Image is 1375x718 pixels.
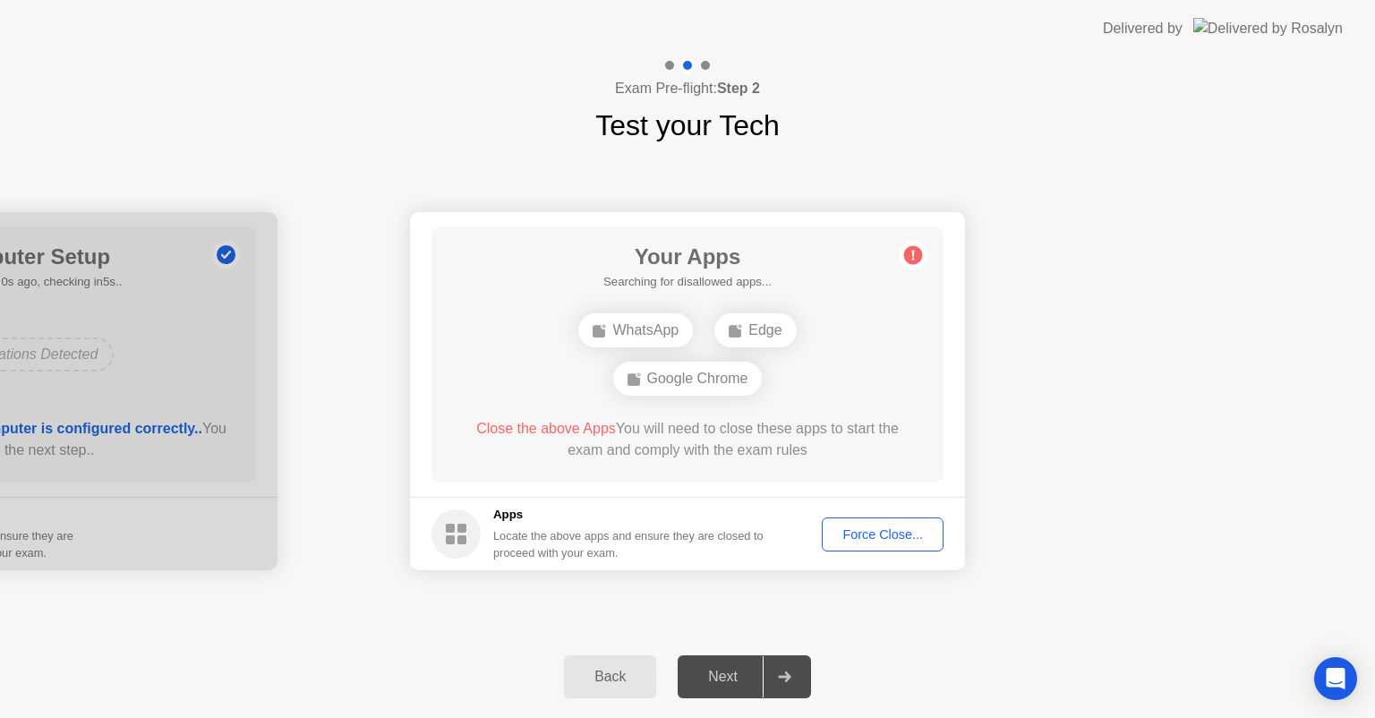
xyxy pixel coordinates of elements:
div: Edge [714,313,796,347]
img: Delivered by Rosalyn [1193,18,1343,38]
div: Delivered by [1103,18,1183,39]
div: Next [683,669,763,685]
div: You will need to close these apps to start the exam and comply with the exam rules [457,418,918,461]
span: Close the above Apps [476,421,616,436]
div: Google Chrome [613,362,763,396]
h4: Exam Pre-flight: [615,78,760,99]
button: Next [678,655,811,698]
b: Step 2 [717,81,760,96]
div: Locate the above apps and ensure they are closed to proceed with your exam. [493,527,764,561]
div: Back [569,669,651,685]
div: Open Intercom Messenger [1314,657,1357,700]
h5: Searching for disallowed apps... [603,273,772,291]
button: Back [564,655,656,698]
h1: Test your Tech [595,104,780,147]
h1: Your Apps [603,241,772,273]
button: Force Close... [822,517,944,551]
h5: Apps [493,506,764,524]
div: Force Close... [828,527,937,542]
div: WhatsApp [578,313,693,347]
